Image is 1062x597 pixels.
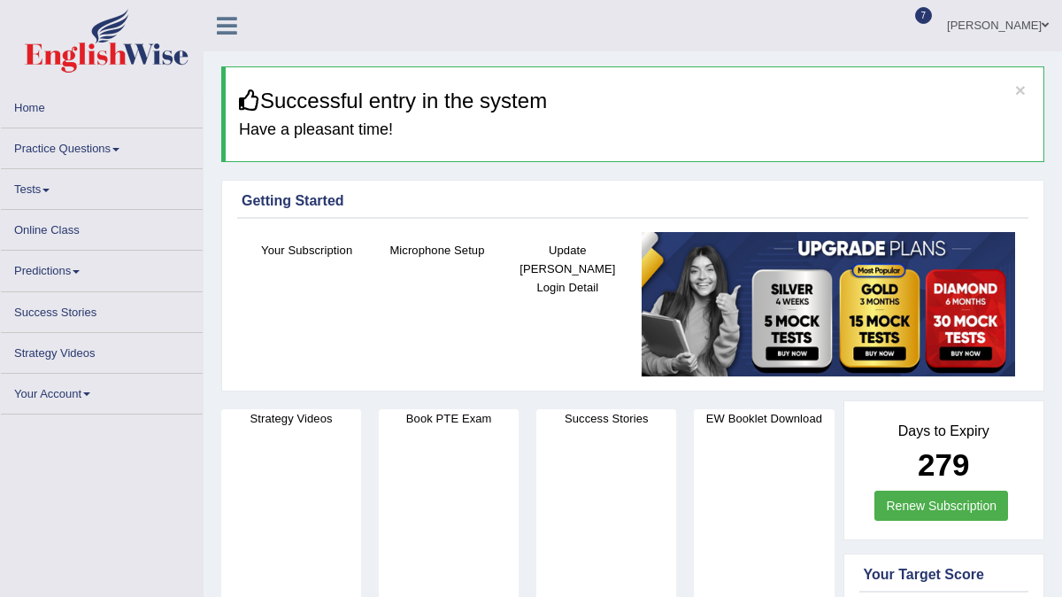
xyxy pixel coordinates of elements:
a: Tests [1,169,203,204]
h4: Microphone Setup [381,241,493,260]
a: Online Class [1,210,203,244]
a: Home [1,88,203,122]
h4: EW Booklet Download [694,409,834,428]
h4: Strategy Videos [221,409,361,428]
div: Your Target Score [864,564,1025,585]
h4: Have a pleasant time! [239,121,1030,139]
b: 279 [918,447,969,482]
button: × [1015,81,1026,99]
a: Your Account [1,374,203,408]
h4: Update [PERSON_NAME] Login Detail [512,241,624,297]
a: Practice Questions [1,128,203,163]
h4: Book PTE Exam [379,409,519,428]
span: 7 [915,7,933,24]
h4: Success Stories [536,409,676,428]
h3: Successful entry in the system [239,89,1030,112]
a: Strategy Videos [1,333,203,368]
a: Renew Subscription [874,491,1008,521]
a: Predictions [1,251,203,285]
h4: Days to Expiry [864,423,1025,439]
div: Getting Started [242,190,1024,212]
a: Success Stories [1,292,203,327]
h4: Your Subscription [250,241,363,260]
img: small5.jpg [642,232,1015,376]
